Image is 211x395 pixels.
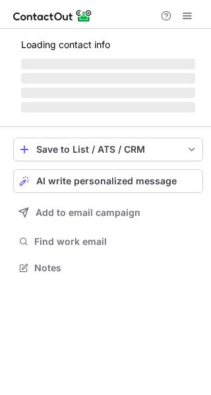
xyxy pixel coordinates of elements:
button: save-profile-one-click [13,138,203,161]
span: AI write personalized message [36,176,177,186]
span: ‌ [21,73,195,84]
span: Find work email [34,236,198,248]
span: Add to email campaign [36,207,140,218]
span: ‌ [21,59,195,69]
img: ContactOut v5.3.10 [13,8,92,24]
div: Save to List / ATS / CRM [36,144,180,155]
button: AI write personalized message [13,169,203,193]
span: Notes [34,262,198,274]
button: Find work email [13,232,203,251]
span: ‌ [21,88,195,98]
button: Notes [13,259,203,277]
button: Add to email campaign [13,201,203,224]
span: ‌ [21,102,195,113]
p: Loading contact info [21,39,195,50]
